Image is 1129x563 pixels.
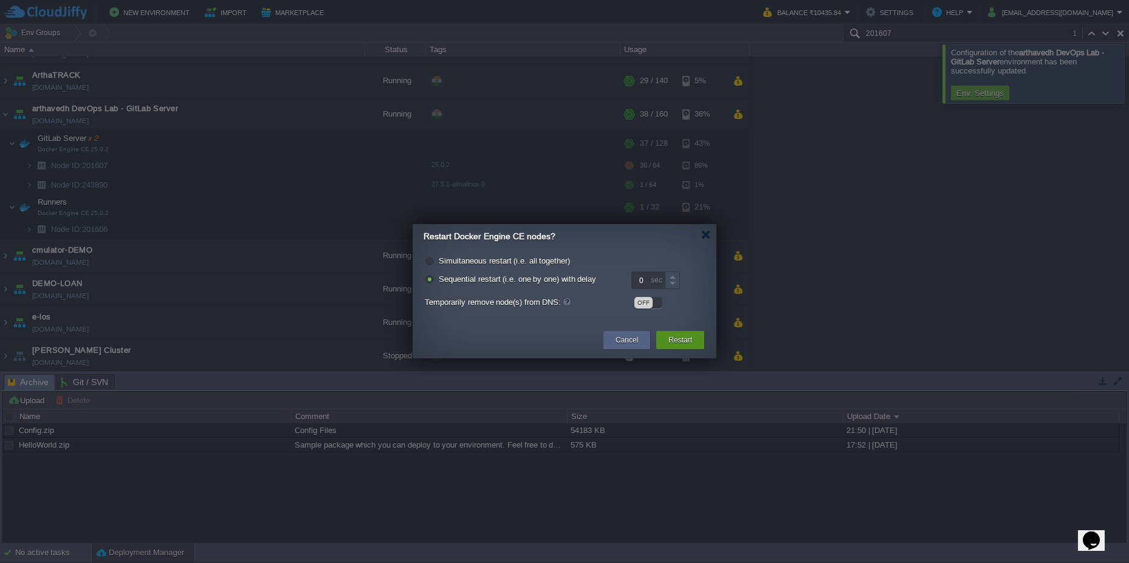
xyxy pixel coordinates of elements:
[668,334,692,346] button: Restart
[439,256,570,265] label: Simultaneous restart (i.e. all together)
[616,334,638,346] button: Cancel
[425,295,631,310] label: Temporarily remove node(s) from DNS:
[424,231,555,241] span: Restart Docker Engine CE nodes?
[651,272,665,288] div: sec
[1078,514,1117,551] iframe: chat widget
[439,275,596,284] label: Sequential restart (i.e. one by one) with delay
[634,297,653,309] div: OFF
